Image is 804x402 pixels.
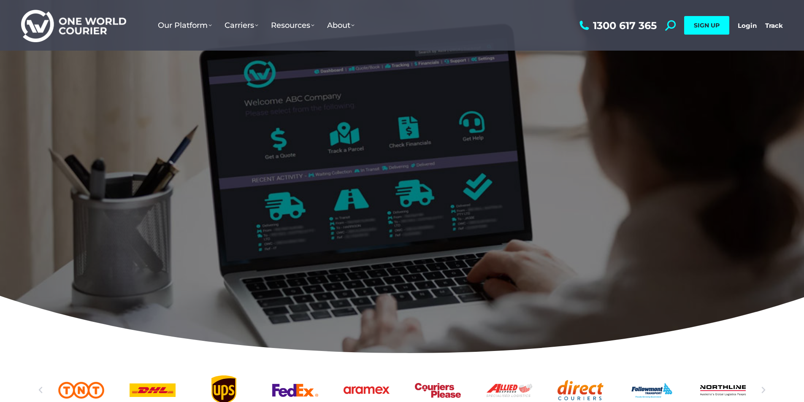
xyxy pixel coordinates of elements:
span: About [327,21,355,30]
a: About [321,12,361,38]
a: Login [738,22,757,30]
a: Resources [265,12,321,38]
span: SIGN UP [694,22,720,29]
a: Our Platform [152,12,218,38]
span: Resources [271,21,314,30]
a: Carriers [218,12,265,38]
a: SIGN UP [684,16,729,35]
span: Carriers [225,21,258,30]
a: 1300 617 365 [577,20,657,31]
a: Track [765,22,783,30]
span: Our Platform [158,21,212,30]
img: One World Courier [21,8,126,43]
